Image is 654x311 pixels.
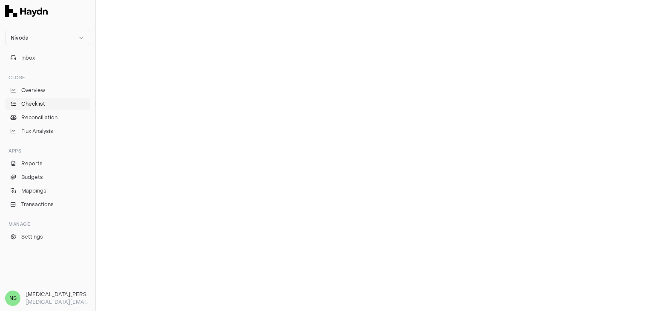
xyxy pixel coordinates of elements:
[21,160,43,167] span: Reports
[5,231,90,243] a: Settings
[5,171,90,183] a: Budgets
[21,86,45,94] span: Overview
[5,158,90,170] a: Reports
[21,201,54,208] span: Transactions
[21,233,43,241] span: Settings
[5,84,90,96] a: Overview
[5,125,90,137] a: Flux Analysis
[21,54,35,62] span: Inbox
[21,114,57,121] span: Reconciliation
[21,173,43,181] span: Budgets
[26,291,90,298] h3: [MEDICAL_DATA][PERSON_NAME]
[5,31,90,45] button: Nivoda
[21,100,45,108] span: Checklist
[5,217,90,231] div: Manage
[5,199,90,210] a: Transactions
[21,187,46,195] span: Mappings
[5,112,90,124] a: Reconciliation
[5,98,90,110] a: Checklist
[5,52,90,64] button: Inbox
[5,144,90,158] div: Apps
[26,298,90,306] p: [MEDICAL_DATA][EMAIL_ADDRESS][DOMAIN_NAME]
[5,185,90,197] a: Mappings
[5,5,48,17] img: Haydn Logo
[5,71,90,84] div: Close
[5,291,20,306] span: NS
[11,35,29,41] span: Nivoda
[21,127,53,135] span: Flux Analysis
